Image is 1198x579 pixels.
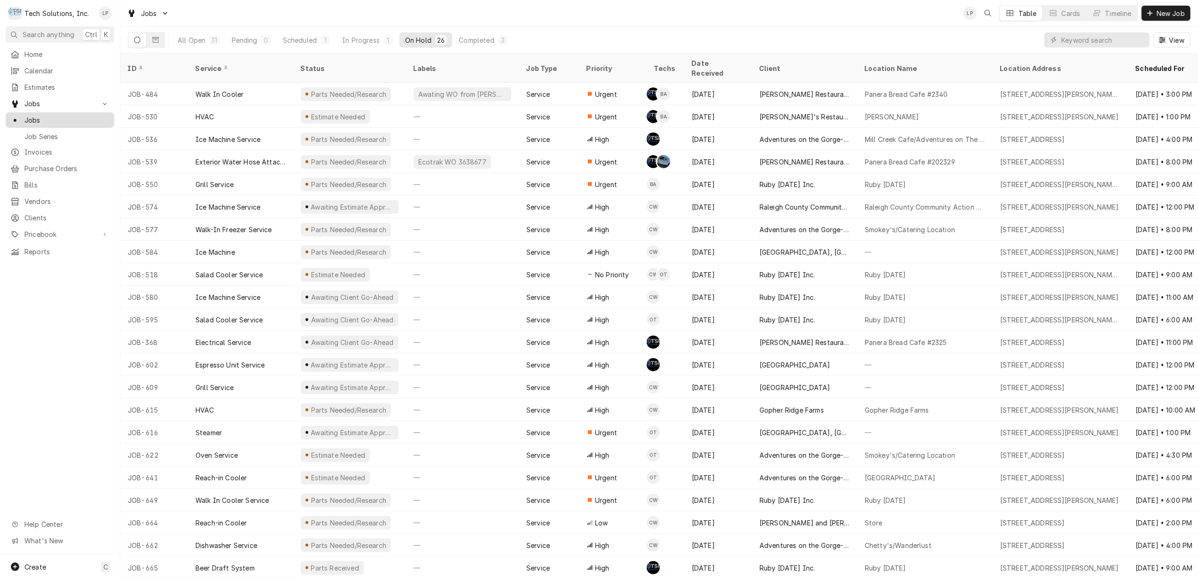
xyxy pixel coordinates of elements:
[120,150,188,173] div: JOB-539
[263,35,269,45] div: 0
[865,180,906,189] div: Ruby [DATE]
[24,536,109,546] span: What's New
[141,8,157,18] span: Jobs
[99,7,112,20] div: Lisa Paschal's Avatar
[6,47,114,62] a: Home
[24,563,46,571] span: Create
[526,89,550,99] div: Service
[24,196,110,206] span: Vendors
[526,337,550,347] div: Service
[865,405,929,415] div: Gopher Ridge Farms
[647,87,660,101] div: AF
[657,110,670,123] div: BA
[760,180,815,189] div: Ruby [DATE] Inc.
[595,428,617,438] span: Urgent
[963,7,977,20] div: Lisa Paschal's Avatar
[196,270,263,280] div: Salad Cooler Service
[595,89,617,99] span: Urgent
[1000,157,1065,167] div: [STREET_ADDRESS]
[760,405,824,415] div: Gopher Ridge Farms
[647,313,660,326] div: Otis Tooley's Avatar
[196,202,260,212] div: Ice Machine Service
[857,376,993,399] div: —
[85,30,97,39] span: Ctrl
[865,202,985,212] div: Raleigh County Community Action Association
[24,8,89,18] div: Tech Solutions, Inc.
[647,245,660,258] div: CW
[24,82,110,92] span: Estimates
[684,331,752,353] div: [DATE]
[196,134,260,144] div: Ice Machine Service
[120,128,188,150] div: JOB-536
[684,421,752,444] div: [DATE]
[1000,202,1119,212] div: [STREET_ADDRESS][PERSON_NAME]
[6,96,114,111] a: Go to Jobs
[310,225,387,235] div: Parts Needed/Research
[760,157,850,167] div: [PERSON_NAME] Restaurant Group
[684,353,752,376] div: [DATE]
[526,270,550,280] div: Service
[310,405,387,415] div: Parts Needed/Research
[310,157,387,167] div: Parts Needed/Research
[760,270,815,280] div: Ruby [DATE] Inc.
[310,428,395,438] div: Awaiting Estimate Approval
[526,315,550,325] div: Service
[128,63,179,73] div: ID
[647,426,660,439] div: Otis Tooley's Avatar
[647,336,660,349] div: SB
[526,383,550,392] div: Service
[414,63,511,73] div: Labels
[865,292,906,302] div: Ruby [DATE]
[647,336,660,349] div: Shaun Booth's Avatar
[24,519,109,529] span: Help Center
[196,225,272,235] div: Walk-In Freezer Service
[437,35,445,45] div: 26
[684,128,752,150] div: [DATE]
[760,315,815,325] div: Ruby [DATE] Inc.
[647,313,660,326] div: OT
[406,308,519,331] div: —
[120,173,188,196] div: JOB-550
[647,381,660,394] div: CW
[865,315,906,325] div: Ruby [DATE]
[865,134,985,144] div: Mill Creek Cafe/Adventures on The Gorge
[120,421,188,444] div: JOB-616
[24,49,110,59] span: Home
[657,268,670,281] div: Otis Tooley's Avatar
[24,247,110,257] span: Reports
[459,35,494,45] div: Completed
[178,35,205,45] div: All Open
[406,105,519,128] div: —
[417,157,487,167] div: Ecotrak WO 3638677
[647,200,660,213] div: CW
[310,337,394,347] div: Awaiting Client Go-Ahead
[647,403,660,416] div: CW
[647,223,660,236] div: Coleton Wallace's Avatar
[657,268,670,281] div: OT
[684,105,752,128] div: [DATE]
[8,7,22,20] div: Tech Solutions, Inc.'s Avatar
[120,83,188,105] div: JOB-484
[526,225,550,235] div: Service
[1061,32,1145,47] input: Keyword search
[211,35,217,45] div: 31
[196,247,235,257] div: Ice Machine
[647,155,660,168] div: Austin Fox's Avatar
[980,6,995,21] button: Open search
[196,360,265,370] div: Espresso Unit Service
[120,105,188,128] div: JOB-530
[647,290,660,304] div: Coleton Wallace's Avatar
[1000,112,1119,122] div: [STREET_ADDRESS][PERSON_NAME]
[1142,6,1190,21] button: New Job
[1155,8,1187,18] span: New Job
[385,35,391,45] div: 1
[406,196,519,218] div: —
[99,7,112,20] div: LP
[310,134,387,144] div: Parts Needed/Research
[647,268,660,281] div: CW
[6,26,114,43] button: Search anythingCtrlK
[526,360,550,370] div: Service
[647,381,660,394] div: Coleton Wallace's Avatar
[865,63,983,73] div: Location Name
[24,99,95,109] span: Jobs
